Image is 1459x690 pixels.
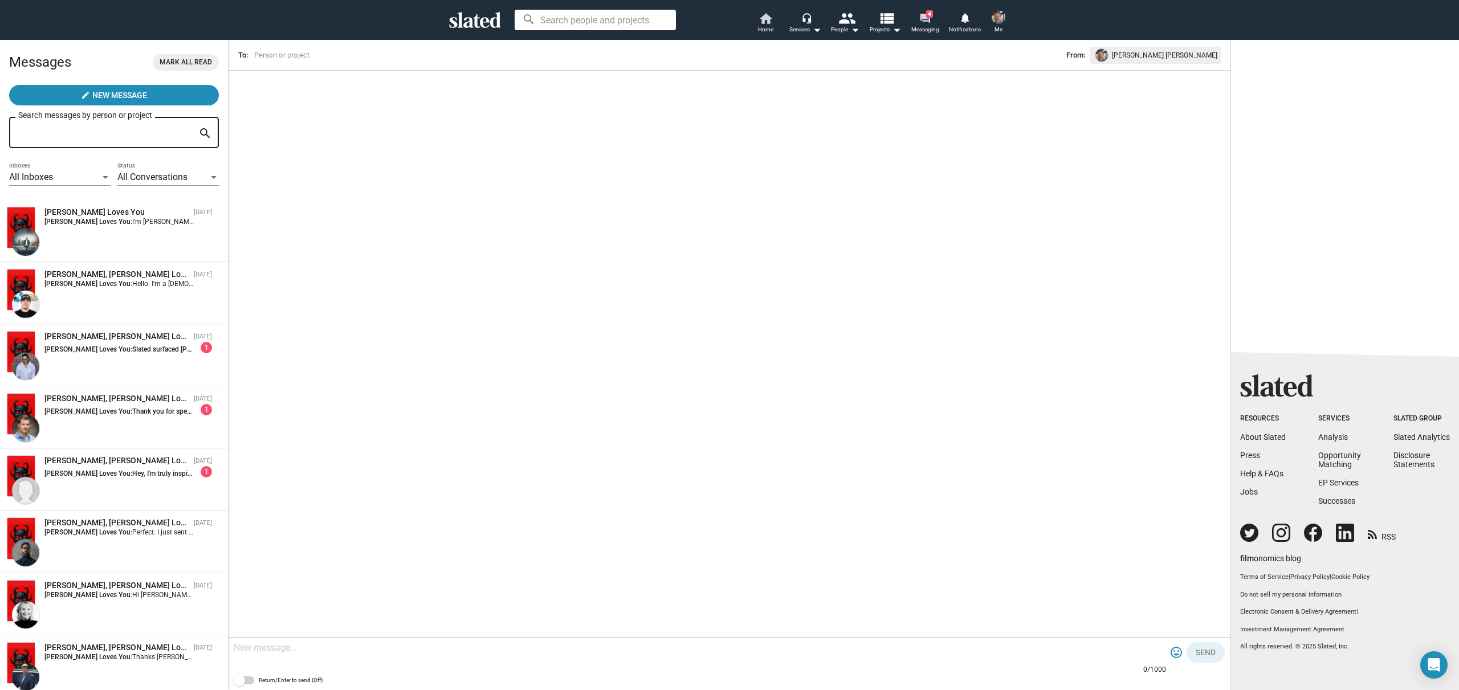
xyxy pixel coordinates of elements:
button: New Message [9,85,219,105]
img: Shelly Bancroft [12,601,39,628]
div: 1 [201,466,212,477]
button: Aaron Thomas NelsonMe [985,8,1012,38]
a: RSS [1368,525,1396,542]
time: [DATE] [194,271,212,278]
mat-icon: search [198,125,212,142]
time: [DATE] [194,333,212,340]
span: All Inboxes [9,172,53,182]
a: Analysis [1318,432,1348,442]
a: Jobs [1240,487,1258,496]
span: Mark all read [160,56,212,68]
h2: Messages [9,48,71,76]
button: People [825,11,865,36]
a: Home [745,11,785,36]
span: Perfect. I just sent the deck, script, Slated financial analysis, and director noms/awards. [132,528,399,536]
div: Ken mandeville, Kali Loves You [44,642,189,653]
button: Send [1187,642,1225,663]
img: Aaron Thomas Nelson [992,10,1005,24]
span: Hello. I'm a [DEMOGRAPHIC_DATA] director and editor (+ storyboard artist), and it would be a plea... [132,280,804,288]
a: EP Services [1318,478,1359,487]
span: From: [1066,49,1085,62]
strong: [PERSON_NAME] Loves You: [44,407,132,415]
img: Colin Costello [12,353,39,380]
span: Send [1196,642,1216,663]
div: 1 [201,342,212,353]
span: Messaging [911,23,939,36]
a: filmonomics blog [1240,544,1301,564]
img: Kevin Enhart [12,291,39,318]
img: Kali Loves You [7,332,35,372]
strong: [PERSON_NAME] Loves You: [44,345,132,353]
img: Kali Loves You [7,643,35,683]
span: To: [238,51,248,59]
mat-icon: notifications [959,12,970,23]
div: Rob Oldfield, Kali Loves You [44,393,189,404]
strong: [PERSON_NAME] Loves You: [44,591,132,599]
div: Services [1318,414,1361,423]
div: 1 [201,404,212,415]
a: DisclosureStatements [1393,451,1434,469]
strong: [PERSON_NAME] Loves You: [44,528,132,536]
span: Thanks [PERSON_NAME]. I'm on the [GEOGRAPHIC_DATA] ([US_STATE]). Would 8 AM or 9 AM Pacific work ... [132,653,643,661]
time: [DATE] [194,209,212,216]
img: Nykeith McNeal [12,228,39,256]
div: Open Intercom Messenger [1420,651,1448,679]
a: Slated Analytics [1393,432,1450,442]
mat-hint: 0/1000 [1143,665,1166,675]
a: About Slated [1240,432,1286,442]
a: Cookie Policy [1331,573,1370,581]
input: Search people and projects [515,10,676,30]
button: Projects [865,11,905,36]
a: Electronic Consent & Delivery Agreement [1240,608,1356,615]
strong: [PERSON_NAME] Loves You: [44,280,132,288]
button: Do not sell my personal information [1240,591,1450,599]
mat-icon: arrow_drop_down [810,23,824,36]
a: Privacy Policy [1290,573,1330,581]
time: [DATE] [194,644,212,651]
img: Kali Loves You [7,207,35,248]
mat-icon: tag_faces [1169,646,1183,659]
img: Poya Shohani [12,539,39,566]
div: Colin Costello, Kali Loves You [44,331,189,342]
mat-icon: create [81,91,90,100]
span: Return/Enter to send (Off) [259,673,323,687]
img: Kali Loves You [7,581,35,621]
div: Shelly Bancroft, Kali Loves You [44,580,189,591]
div: Kevin Enhart, Kali Loves You [44,269,189,280]
a: Terms of Service [1240,573,1289,581]
mat-icon: people [838,10,855,26]
div: Resources [1240,414,1286,423]
img: Kali Loves You [7,270,35,310]
span: Slated surfaced [PERSON_NAME] Loves You as a match for my Director interest. I would love to shar... [132,345,663,353]
span: Hi [PERSON_NAME], I just sent everything over. Thanks! [PERSON_NAME] [132,591,354,599]
time: [DATE] [194,582,212,589]
a: Help & FAQs [1240,469,1283,478]
span: 4 [926,10,933,18]
time: [DATE] [194,395,212,402]
mat-icon: home [759,11,772,25]
div: Nykeith McNeal, Kali Loves You [44,207,189,218]
span: Projects [870,23,901,36]
a: Investment Management Agreement [1240,626,1450,634]
span: New Message [92,85,147,105]
img: undefined [1095,49,1108,62]
span: | [1289,573,1290,581]
div: Slated Group [1393,414,1450,423]
div: Poya Shohani, Kali Loves You [44,517,189,528]
span: Me [995,23,1002,36]
span: film [1240,554,1254,563]
time: [DATE] [194,519,212,526]
span: Home [758,23,773,36]
time: [DATE] [194,457,212,464]
div: Services [789,23,821,36]
div: Kate Winter, Kali Loves You [44,455,189,466]
button: Services [785,11,825,36]
img: Kate Winter [12,477,39,504]
span: | [1356,608,1358,615]
strong: [PERSON_NAME] Loves You: [44,218,132,226]
mat-icon: arrow_drop_down [890,23,903,36]
a: Notifications [945,11,985,36]
span: All Conversations [117,172,188,182]
div: People [831,23,859,36]
mat-icon: arrow_drop_down [848,23,862,36]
